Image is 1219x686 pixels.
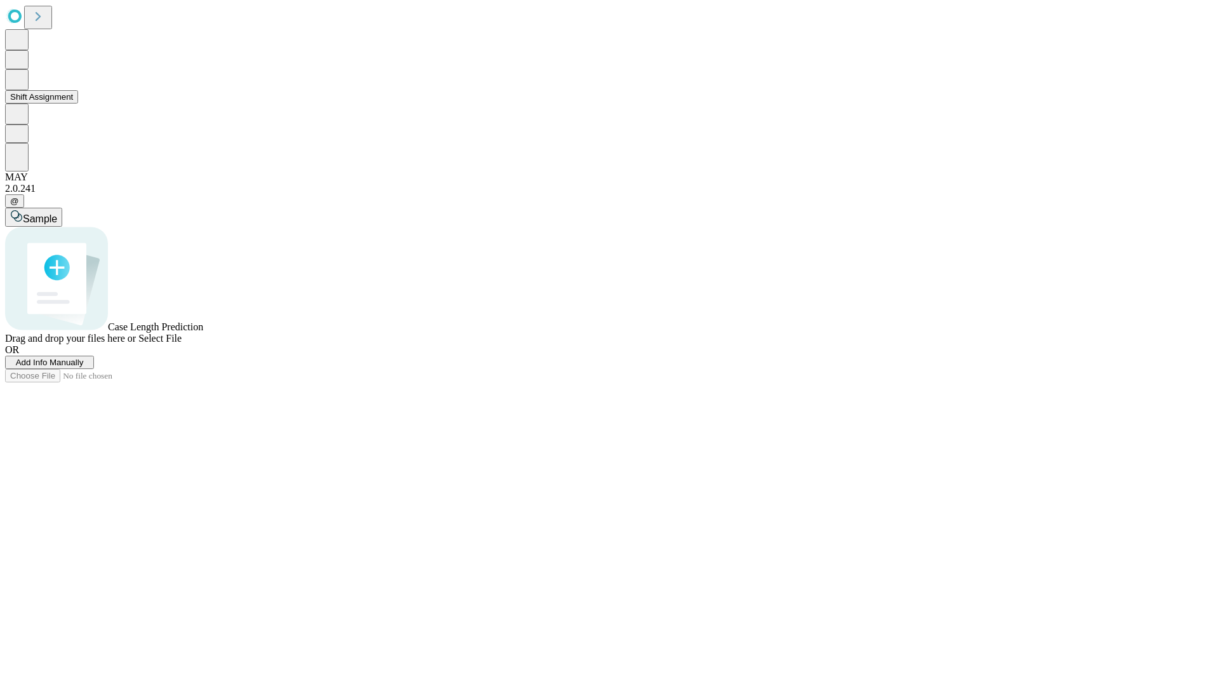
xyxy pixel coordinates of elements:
[5,171,1214,183] div: MAY
[5,344,19,355] span: OR
[16,358,84,367] span: Add Info Manually
[23,213,57,224] span: Sample
[5,208,62,227] button: Sample
[5,356,94,369] button: Add Info Manually
[108,321,203,332] span: Case Length Prediction
[5,90,78,104] button: Shift Assignment
[5,183,1214,194] div: 2.0.241
[138,333,182,344] span: Select File
[5,194,24,208] button: @
[10,196,19,206] span: @
[5,333,136,344] span: Drag and drop your files here or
